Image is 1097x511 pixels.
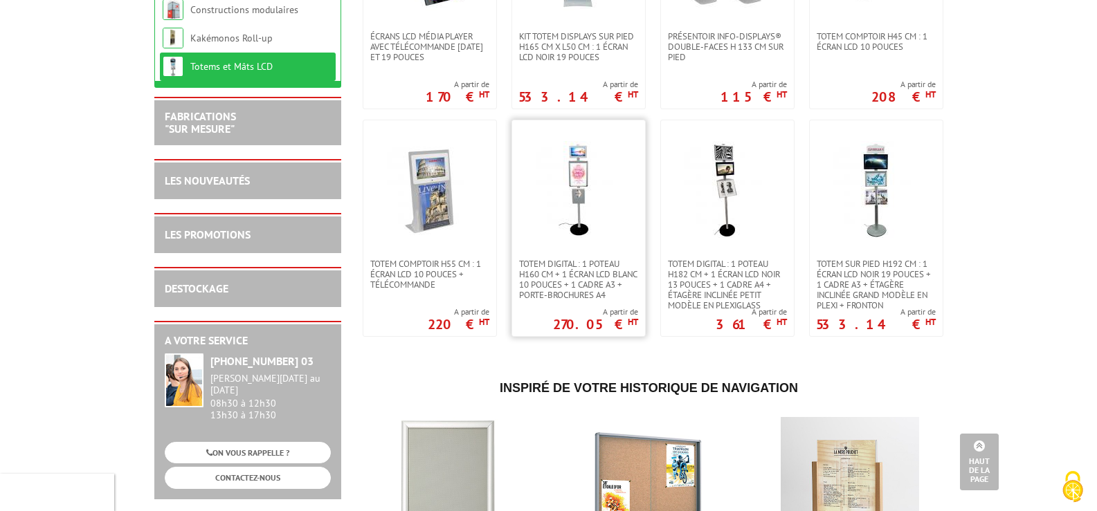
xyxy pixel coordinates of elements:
sup: HT [628,316,638,328]
img: widget-service.jpg [165,353,203,407]
sup: HT [777,316,787,328]
sup: HT [628,89,638,100]
div: 08h30 à 12h30 13h30 à 17h30 [210,373,331,420]
sup: HT [479,89,489,100]
a: écrans LCD média Player avec télécommande [DATE] et 19 pouces [363,31,496,62]
span: Totem digital : 1 poteau H160 cm + 1 écran LCD blanc 10 pouces + 1 cadre A3 + porte-brochures A4 [519,259,638,300]
img: Totem digital : 1 poteau H182 cm + 1 écran LCD noir 13 pouces + 1 cadre A4 + étagère inclinée pet... [679,141,776,238]
img: Cookies (fenêtre modale) [1055,470,1090,504]
span: Présentoir Info-Displays® double-faces H 133 cm sur pied [668,31,787,62]
a: LES NOUVEAUTÉS [165,174,250,187]
img: Totem comptoir H55 cm : 1 écran LCD 10 POUCES + télécommande [381,141,478,238]
a: Kit Totem Displays sur pied H165 cm X L50 cm : 1 écran LCD noir 19 pouces [512,31,645,62]
p: 533.14 € [816,320,936,328]
p: 361 € [716,320,787,328]
a: CONTACTEZ-NOUS [165,467,331,488]
p: 115 € [720,93,787,101]
sup: HT [777,89,787,100]
a: Totem comptoir H45 cm : 1 écran LCD 10 POUCES [810,31,943,52]
img: Totem sur pied H192 cm : 1 écran LCD noir 19 pouces + 1 cadre A3 + étagère inclinée Grand modèle ... [828,141,925,238]
sup: HT [925,89,936,100]
a: DESTOCKAGE [165,281,228,295]
span: A partir de [518,79,638,90]
a: Totem digital : 1 poteau H182 cm + 1 écran LCD noir 13 pouces + 1 cadre A4 + étagère inclinée pet... [661,259,794,310]
span: écrans LCD média Player avec télécommande [DATE] et 19 pouces [370,31,489,62]
strong: [PHONE_NUMBER] 03 [210,354,314,368]
a: ON VOUS RAPPELLE ? [165,442,331,463]
img: Totem digital : 1 poteau H160 cm + 1 écran LCD blanc 10 pouces + 1 cadre A3 + porte-brochures A4 [530,141,627,238]
p: 533.14 € [518,93,638,101]
a: LES PROMOTIONS [165,227,251,241]
span: A partir de [716,306,787,317]
a: Totem digital : 1 poteau H160 cm + 1 écran LCD blanc 10 pouces + 1 cadre A3 + porte-brochures A4 [512,259,645,300]
span: Totem digital : 1 poteau H182 cm + 1 écran LCD noir 13 pouces + 1 cadre A4 + étagère inclinée pet... [668,259,787,310]
h2: A votre service [165,335,331,347]
img: Kakémonos Roll-up [163,28,183,48]
span: A partir de [816,306,936,317]
a: Totem sur pied H192 cm : 1 écran LCD noir 19 pouces + 1 cadre A3 + étagère inclinée Grand modèle ... [810,259,943,310]
p: 208 € [871,93,936,101]
sup: HT [925,316,936,328]
span: A partir de [720,79,787,90]
span: Inspiré de votre historique de navigation [500,381,798,395]
img: Totems et Mâts LCD [163,56,183,77]
a: Kakémonos Roll-up [190,32,273,44]
span: A partir de [553,306,638,317]
a: Haut de la page [960,434,999,490]
span: Totem comptoir H55 cm : 1 écran LCD 10 POUCES + télécommande [370,259,489,290]
span: A partir de [871,79,936,90]
a: FABRICATIONS"Sur Mesure" [165,109,236,136]
a: Présentoir Info-Displays® double-faces H 133 cm sur pied [661,31,794,62]
p: 170 € [426,93,489,101]
span: Totem sur pied H192 cm : 1 écran LCD noir 19 pouces + 1 cadre A3 + étagère inclinée Grand modèle ... [817,259,936,310]
a: Totem comptoir H55 cm : 1 écran LCD 10 POUCES + télécommande [363,259,496,290]
a: Totems et Mâts LCD [190,60,273,73]
button: Cookies (fenêtre modale) [1049,464,1097,511]
p: 220 € [428,320,489,328]
a: Constructions modulaires [190,3,298,16]
sup: HT [479,316,489,328]
div: [PERSON_NAME][DATE] au [DATE] [210,373,331,396]
span: Totem comptoir H45 cm : 1 écran LCD 10 POUCES [817,31,936,52]
p: 270.05 € [553,320,638,328]
span: A partir de [428,306,489,317]
span: Kit Totem Displays sur pied H165 cm X L50 cm : 1 écran LCD noir 19 pouces [519,31,638,62]
span: A partir de [426,79,489,90]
